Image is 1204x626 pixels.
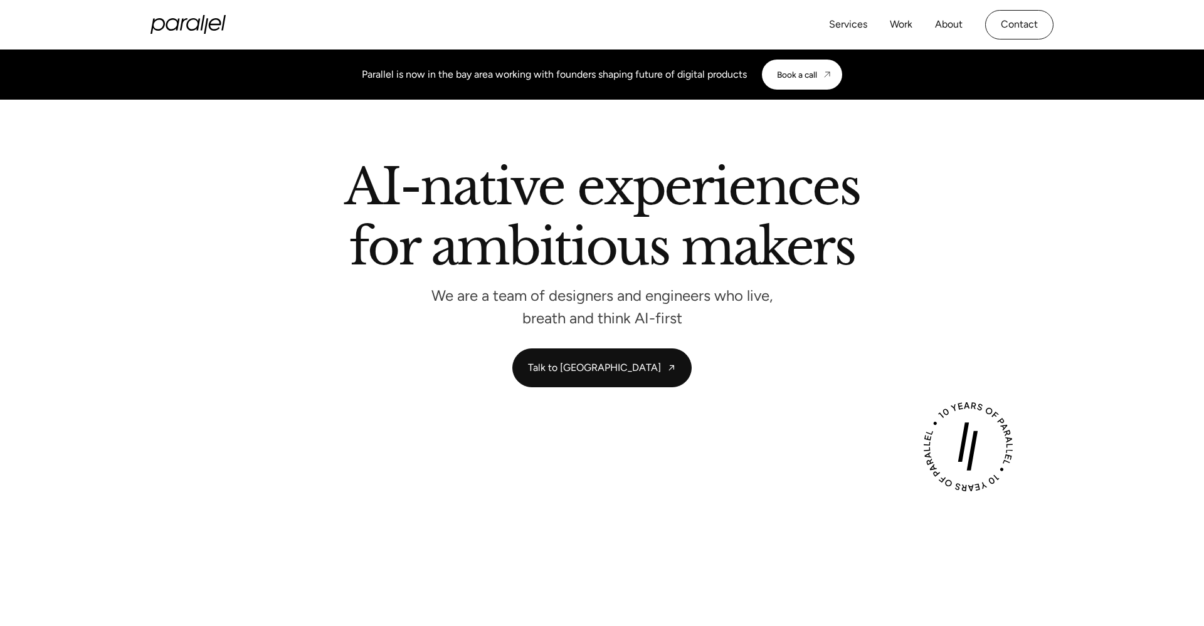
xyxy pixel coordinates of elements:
[935,16,963,34] a: About
[245,162,959,277] h2: AI-native experiences for ambitious makers
[777,70,817,80] div: Book a call
[762,60,842,90] a: Book a call
[985,10,1053,39] a: Contact
[362,67,747,82] div: Parallel is now in the bay area working with founders shaping future of digital products
[829,16,867,34] a: Services
[414,290,790,323] p: We are a team of designers and engineers who live, breath and think AI-first
[890,16,912,34] a: Work
[822,70,832,80] img: CTA arrow image
[150,15,226,34] a: home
